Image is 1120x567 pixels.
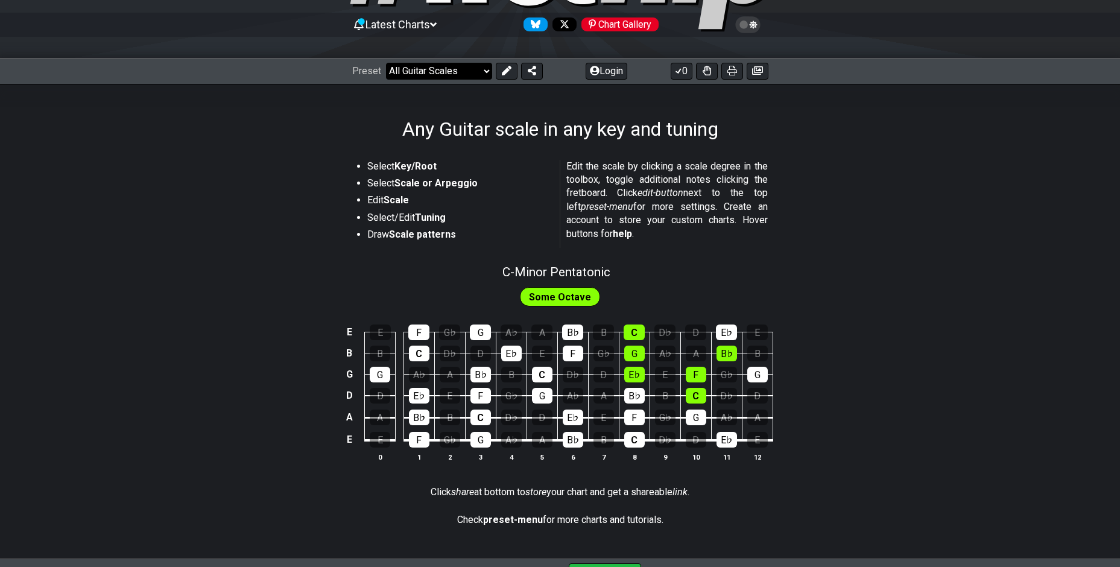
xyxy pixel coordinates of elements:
[402,118,718,141] h1: Any Guitar scale in any key and tuning
[577,17,659,31] a: #fretflip at Pinterest
[532,367,552,382] div: C
[613,228,632,239] strong: help
[342,407,356,429] td: A
[389,229,456,240] strong: Scale patterns
[532,346,552,361] div: E
[721,63,743,80] button: Print
[367,228,552,245] li: Draw
[408,325,429,340] div: F
[593,388,614,404] div: A
[496,451,527,463] th: 4
[370,325,391,340] div: E
[440,388,460,404] div: E
[717,388,737,404] div: D♭
[532,432,552,448] div: A
[548,17,577,31] a: Follow #fretflip at X
[531,325,552,340] div: A
[566,160,768,241] p: Edit the scale by clicking a scale degree in the toolbox, toggle additional notes clicking the fr...
[457,513,663,527] p: Check for more charts and tutorials.
[342,385,356,407] td: D
[434,451,465,463] th: 2
[747,346,768,361] div: B
[717,432,737,448] div: E♭
[519,17,548,31] a: Follow #fretflip at Bluesky
[440,367,460,382] div: A
[470,325,491,340] div: G
[394,177,478,189] strong: Scale or Arpeggio
[747,325,768,340] div: E
[747,63,768,80] button: Create image
[655,367,675,382] div: E
[409,432,429,448] div: F
[370,388,390,404] div: D
[624,325,645,340] div: C
[470,410,491,425] div: C
[370,432,390,448] div: E
[409,346,429,361] div: C
[638,187,683,198] em: edit-button
[501,410,522,425] div: D♭
[655,432,675,448] div: D♭
[521,63,543,80] button: Share Preset
[711,451,742,463] th: 11
[680,451,711,463] th: 10
[439,325,460,340] div: G♭
[386,63,492,80] select: Preset
[741,19,755,30] span: Toggle light / dark theme
[686,367,706,382] div: F
[501,432,522,448] div: A♭
[716,325,737,340] div: E♭
[686,346,706,361] div: A
[593,410,614,425] div: E
[655,410,675,425] div: G♭
[655,388,675,404] div: B
[342,343,356,364] td: B
[671,63,692,80] button: 0
[685,325,706,340] div: D
[624,432,645,448] div: C
[593,346,614,361] div: G♭
[527,451,557,463] th: 5
[624,410,645,425] div: F
[557,451,588,463] th: 6
[562,325,583,340] div: B♭
[563,367,583,382] div: D♭
[742,451,773,463] th: 12
[563,346,583,361] div: F
[593,325,614,340] div: B
[470,367,491,382] div: B♭
[563,432,583,448] div: B♭
[365,18,430,31] span: Latest Charts
[747,410,768,425] div: A
[696,63,718,80] button: Toggle Dexterity for all fretkits
[470,346,491,361] div: D
[525,486,546,498] em: store
[342,364,356,385] td: G
[370,367,390,382] div: G
[496,63,517,80] button: Edit Preset
[529,288,591,306] span: First enable full edit mode to edit
[431,486,689,499] p: Click at bottom to your chart and get a shareable .
[717,410,737,425] div: A♭
[365,451,396,463] th: 0
[532,410,552,425] div: D
[686,410,706,425] div: G
[367,177,552,194] li: Select
[747,367,768,382] div: G
[624,367,645,382] div: E♭
[501,388,522,404] div: G♭
[440,346,460,361] div: D♭
[672,486,688,498] em: link
[342,428,356,451] td: E
[403,451,434,463] th: 1
[470,432,491,448] div: G
[409,388,429,404] div: E♭
[502,265,610,279] span: C - Minor Pentatonic
[440,410,460,425] div: B
[747,432,768,448] div: E
[367,160,552,177] li: Select
[686,388,706,404] div: C
[501,367,522,382] div: B
[394,160,437,172] strong: Key/Root
[415,212,446,223] strong: Tuning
